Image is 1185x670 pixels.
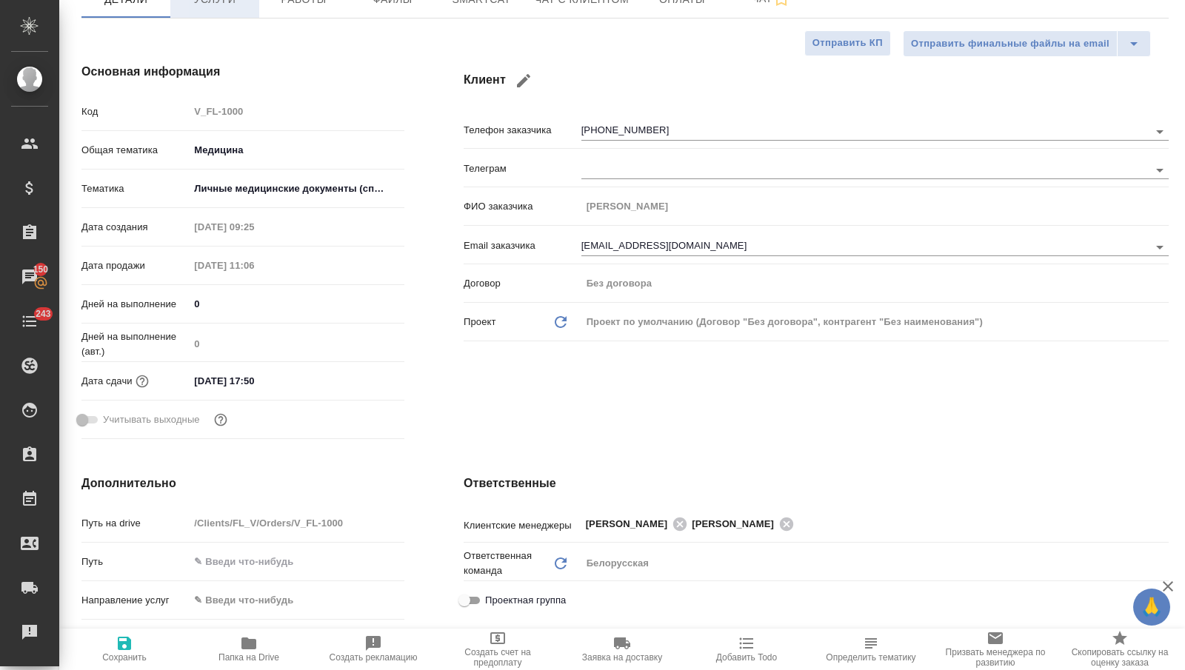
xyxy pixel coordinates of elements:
[62,629,187,670] button: Сохранить
[809,629,933,670] button: Определить тематику
[81,143,189,158] p: Общая тематика
[189,551,404,572] input: ✎ Введи что-нибудь
[464,475,1169,492] h4: Ответственные
[1066,647,1173,668] span: Скопировать ссылку на оценку заказа
[189,370,318,392] input: ✎ Введи что-нибудь
[464,123,581,138] p: Телефон заказчика
[189,138,404,163] div: Медицина
[81,475,404,492] h4: Дополнительно
[81,374,133,389] p: Дата сдачи
[189,333,404,355] input: Пустое поле
[81,297,189,312] p: Дней на выполнение
[189,588,404,613] div: ✎ Введи что-нибудь
[81,258,189,273] p: Дата продажи
[189,255,318,276] input: Пустое поле
[218,652,279,663] span: Папка на Drive
[211,410,230,429] button: Выбери, если сб и вс нужно считать рабочими днями для выполнения заказа.
[1149,237,1170,258] button: Open
[4,303,56,340] a: 243
[81,555,189,569] p: Путь
[804,30,891,56] button: Отправить КП
[187,629,311,670] button: Папка на Drive
[81,329,189,359] p: Дней на выполнение (авт.)
[692,517,783,532] span: [PERSON_NAME]
[586,517,677,532] span: [PERSON_NAME]
[464,161,581,176] p: Телеграм
[933,629,1058,670] button: Призвать менеджера по развитию
[435,629,560,670] button: Создать счет на предоплату
[1133,589,1170,626] button: 🙏
[4,258,56,295] a: 150
[485,593,566,608] span: Проектная группа
[81,220,189,235] p: Дата создания
[464,549,552,578] p: Ответственная команда
[81,181,189,196] p: Тематика
[189,101,404,122] input: Пустое поле
[311,629,435,670] button: Создать рекламацию
[826,652,915,663] span: Определить тематику
[81,516,189,531] p: Путь на drive
[581,309,1169,335] div: Проект по умолчанию (Договор "Без договора", контрагент "Без наименования")
[103,412,200,427] span: Учитывать выходные
[1058,629,1182,670] button: Скопировать ссылку на оценку заказа
[684,629,809,670] button: Добавить Todo
[27,306,60,321] span: 243
[692,515,798,533] div: [PERSON_NAME]
[1139,592,1164,623] span: 🙏
[911,36,1109,53] span: Отправить финальные файлы на email
[464,518,581,533] p: Клиентские менеджеры
[81,104,189,119] p: Код
[1149,121,1170,142] button: Open
[330,652,418,663] span: Создать рекламацию
[81,626,189,655] p: Транслитерация названий
[81,593,189,608] p: Направление услуг
[189,176,404,201] div: Личные медицинские документы (справки, эпикризы)
[716,652,777,663] span: Добавить Todo
[189,216,318,238] input: Пустое поле
[1161,523,1164,526] button: Open
[581,195,1169,217] input: Пустое поле
[102,652,147,663] span: Сохранить
[581,551,1169,576] div: Белорусская
[189,512,404,534] input: Пустое поле
[560,629,684,670] button: Заявка на доставку
[81,63,404,81] h4: Основная информация
[464,199,581,214] p: ФИО заказчика
[581,272,1169,294] input: Пустое поле
[24,262,58,277] span: 150
[133,372,152,391] button: Если добавить услуги и заполнить их объемом, то дата рассчитается автоматически
[903,30,1118,57] button: Отправить финальные файлы на email
[464,315,496,329] p: Проект
[464,238,581,253] p: Email заказчика
[1149,160,1170,181] button: Open
[582,652,662,663] span: Заявка на доставку
[444,647,551,668] span: Создать счет на предоплату
[464,276,581,291] p: Договор
[464,63,1169,98] h4: Клиент
[942,647,1049,668] span: Призвать менеджера по развитию
[903,30,1151,57] div: split button
[194,593,387,608] div: ✎ Введи что-нибудь
[586,515,692,533] div: [PERSON_NAME]
[812,35,883,52] span: Отправить КП
[189,293,404,315] input: ✎ Введи что-нибудь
